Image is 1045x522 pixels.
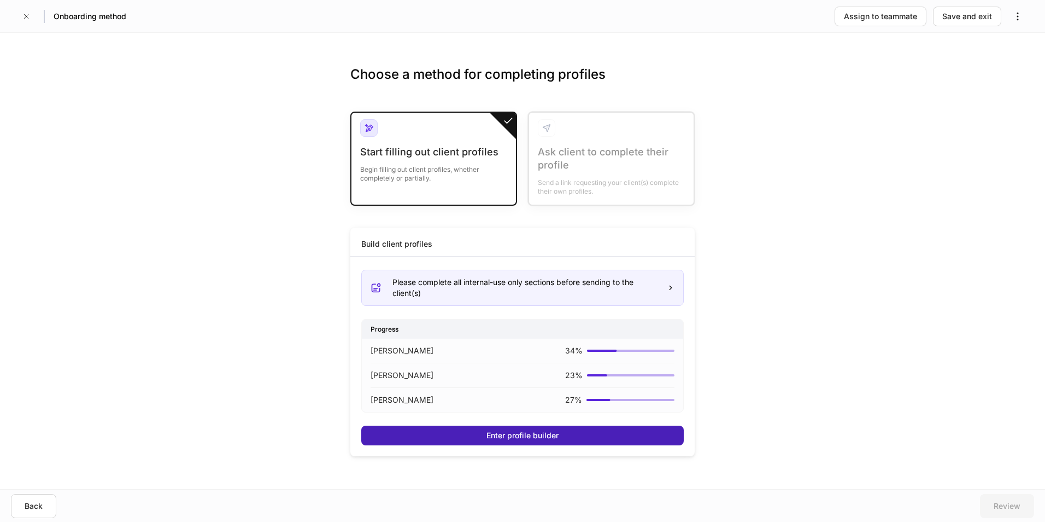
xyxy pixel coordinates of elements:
[980,494,1034,518] button: Review
[54,11,126,22] h5: Onboarding method
[360,159,507,183] div: Begin filling out client profiles, whether completely or partially.
[371,345,433,356] p: [PERSON_NAME]
[565,370,583,381] p: 23 %
[11,494,56,518] button: Back
[392,277,658,299] div: Please complete all internal-use only sections before sending to the client(s)
[361,426,684,445] button: Enter profile builder
[933,7,1001,26] button: Save and exit
[362,320,683,339] div: Progress
[994,501,1020,512] div: Review
[25,501,43,512] div: Back
[361,239,432,250] div: Build client profiles
[942,11,992,22] div: Save and exit
[371,395,433,405] p: [PERSON_NAME]
[565,345,583,356] p: 34 %
[360,146,507,159] div: Start filling out client profiles
[371,370,433,381] p: [PERSON_NAME]
[350,66,695,101] h3: Choose a method for completing profiles
[844,11,917,22] div: Assign to teammate
[835,7,926,26] button: Assign to teammate
[565,395,582,405] p: 27 %
[486,430,559,441] div: Enter profile builder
